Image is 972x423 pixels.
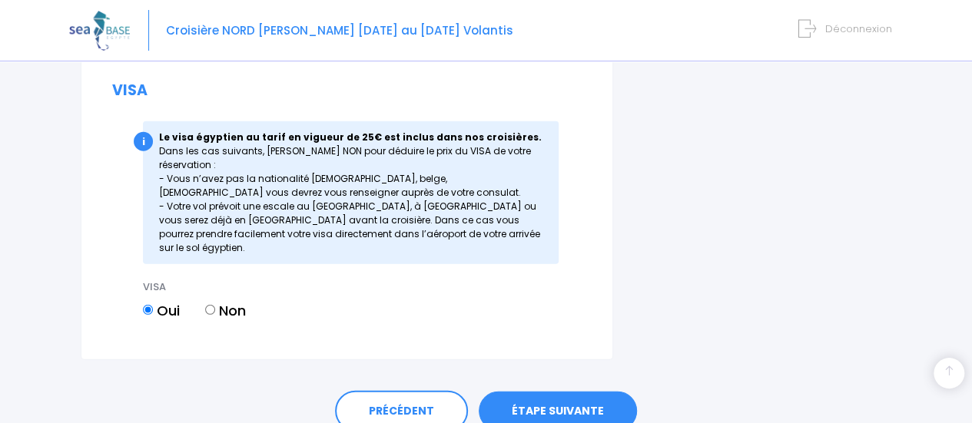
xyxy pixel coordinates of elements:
input: Oui [143,305,153,315]
label: Non [205,300,246,321]
span: Déconnexion [825,21,892,36]
label: Oui [143,300,180,321]
h2: VISA [112,82,582,100]
input: Non [205,305,215,315]
div: Dans les cas suivants, [PERSON_NAME] NON pour déduire le prix du VISA de votre réservation : - Vo... [143,121,559,264]
span: VISA [143,279,166,294]
strong: Le visa égyptien au tarif en vigueur de 25€ est inclus dans nos croisières. [159,131,542,144]
span: Croisière NORD [PERSON_NAME] [DATE] au [DATE] Volantis [166,22,513,38]
div: i [134,132,153,151]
